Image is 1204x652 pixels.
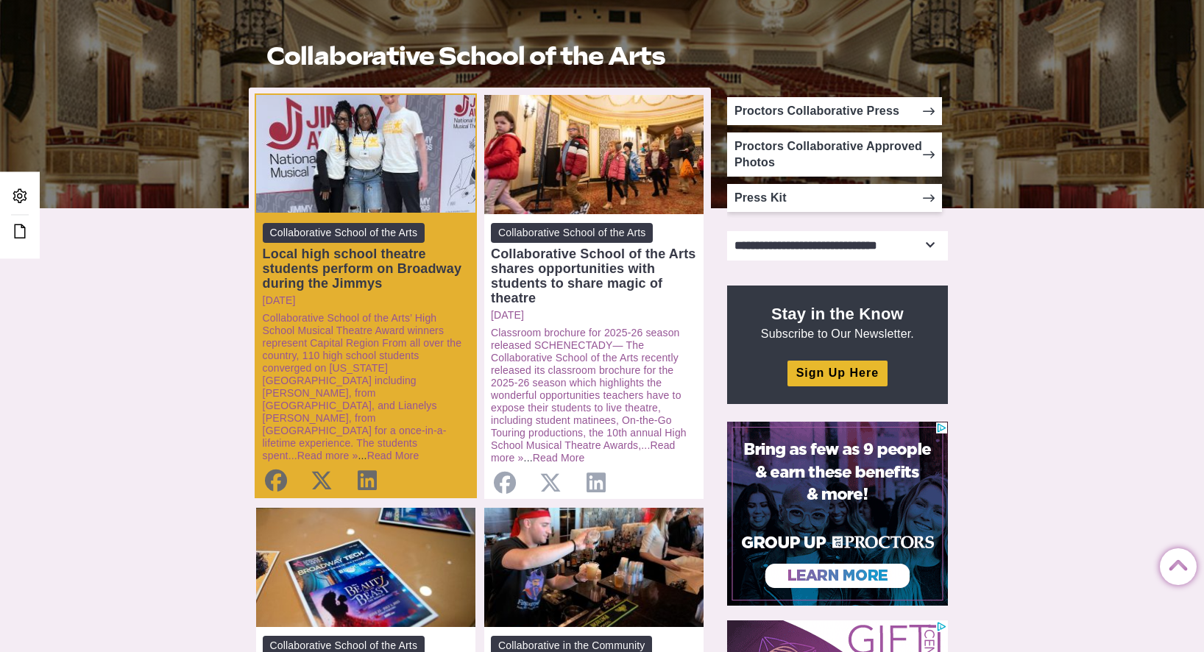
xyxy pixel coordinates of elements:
[771,305,904,323] strong: Stay in the Know
[491,223,653,243] span: Collaborative School of the Arts
[491,327,697,464] p: ...
[727,97,942,125] a: Proctors Collaborative Press
[266,42,693,70] h1: Collaborative School of the Arts
[263,223,469,291] a: Collaborative School of the Arts Local high school theatre students perform on Broadway during th...
[367,450,419,461] a: Read More
[263,294,469,307] a: [DATE]
[263,223,425,243] span: Collaborative School of the Arts
[491,309,697,322] a: [DATE]
[7,184,32,211] a: Admin Area
[533,452,585,464] a: Read More
[491,247,697,305] div: Collaborative School of the Arts shares opportunities with students to share magic of theatre
[727,184,942,212] a: Press Kit
[727,132,942,177] a: Proctors Collaborative Approved Photos
[1160,549,1189,578] a: Back to Top
[7,219,32,247] a: Edit this Post/Page
[491,439,676,464] a: Read more »
[491,327,687,451] a: Classroom brochure for 2025-26 season released SCHENECTADY— The Collaborative School of the Arts ...
[263,312,469,462] p: ...
[727,422,948,606] iframe: Advertisement
[297,450,358,461] a: Read more »
[727,231,948,261] select: Select category
[491,223,697,305] a: Collaborative School of the Arts Collaborative School of the Arts shares opportunities with stude...
[263,247,469,291] div: Local high school theatre students perform on Broadway during the Jimmys
[787,361,888,386] a: Sign Up Here
[263,312,462,461] a: Collaborative School of the Arts’ High School Musical Theatre Award winners represent Capital Reg...
[745,303,930,341] p: Subscribe to Our Newsletter.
